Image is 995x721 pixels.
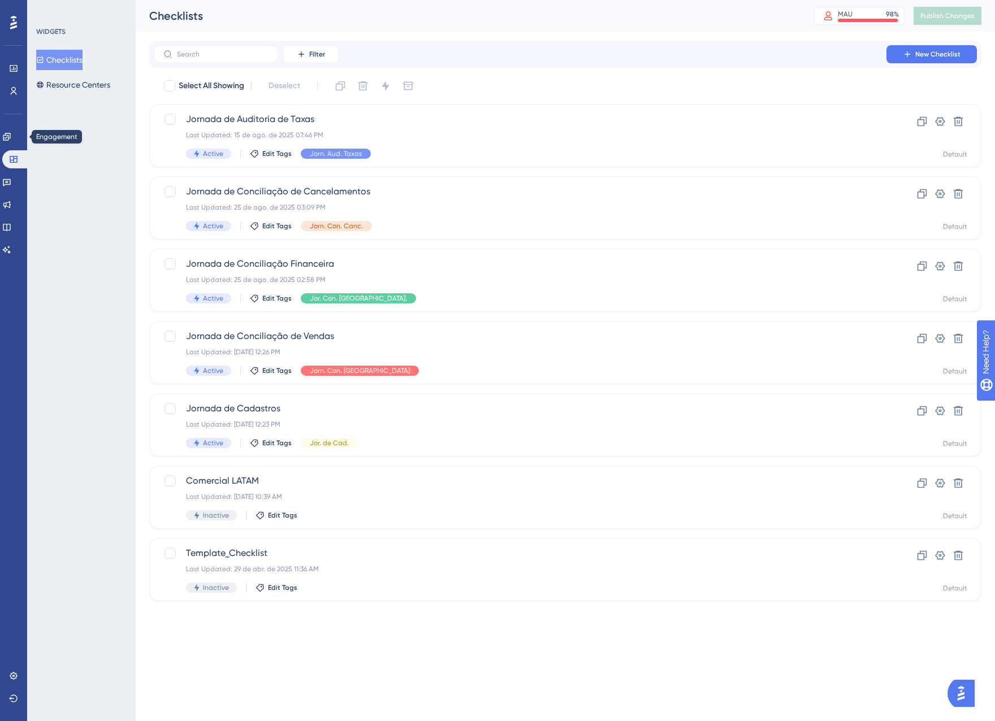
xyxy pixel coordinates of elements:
[948,676,981,710] iframe: UserGuiding AI Assistant Launcher
[262,221,292,231] span: Edit Tags
[262,366,292,375] span: Edit Tags
[250,149,292,158] button: Edit Tags
[250,221,292,231] button: Edit Tags
[186,131,854,140] div: Last Updated: 15 de ago. de 2025 07:46 PM
[186,112,854,126] span: Jornada de Auditoria de Taxas
[920,11,975,20] span: Publish Changes
[915,50,961,59] span: New Checklist
[310,149,362,158] span: Jorn. Aud. Taxas
[262,294,292,303] span: Edit Tags
[310,366,410,375] span: Jorn. Con. [GEOGRAPHIC_DATA]
[943,294,967,303] div: Default
[36,27,66,36] div: WIDGETS
[186,185,854,198] span: Jornada de Conciliação de Cancelamentos
[203,511,229,520] span: Inactive
[268,583,297,592] span: Edit Tags
[310,438,349,448] span: Jor. de Cad.
[310,221,363,231] span: Jorn. Con. Canc.
[886,10,899,19] div: 98 %
[943,367,967,376] div: Default
[186,420,854,429] div: Last Updated: [DATE] 12:23 PM
[203,438,223,448] span: Active
[268,511,297,520] span: Edit Tags
[27,3,71,16] span: Need Help?
[186,203,854,212] div: Last Updated: 25 de ago. de 2025 03:09 PM
[186,257,854,271] span: Jornada de Conciliação Financeira
[943,511,967,520] div: Default
[256,511,297,520] button: Edit Tags
[203,221,223,231] span: Active
[186,564,854,574] div: Last Updated: 29 de abr. de 2025 11:36 AM
[250,366,292,375] button: Edit Tags
[186,402,854,415] span: Jornada de Cadastros
[36,75,110,95] button: Resource Centers
[186,492,854,501] div: Last Updated: [DATE] 10:39 AM
[186,474,854,488] span: Comercial LATAM
[250,294,292,303] button: Edit Tags
[943,439,967,448] div: Default
[914,7,981,25] button: Publish Changes
[262,438,292,448] span: Edit Tags
[203,366,223,375] span: Active
[886,45,977,63] button: New Checklist
[203,149,223,158] span: Active
[179,79,244,93] span: Select All Showing
[186,329,854,343] span: Jornada de Conciliação de Vendas
[203,583,229,592] span: Inactive
[310,294,407,303] span: Jor. Con. [GEOGRAPHIC_DATA].
[943,584,967,593] div: Default
[177,50,269,58] input: Search
[250,438,292,448] button: Edit Tags
[258,76,310,96] button: Deselect
[149,8,786,24] div: Checklists
[309,50,325,59] span: Filter
[186,348,854,357] div: Last Updated: [DATE] 12:26 PM
[186,275,854,284] div: Last Updated: 25 de ago. de 2025 02:58 PM
[262,149,292,158] span: Edit Tags
[943,222,967,231] div: Default
[186,546,854,560] span: Template_Checklist
[36,50,83,70] button: Checklists
[283,45,339,63] button: Filter
[943,150,967,159] div: Default
[256,583,297,592] button: Edit Tags
[203,294,223,303] span: Active
[838,10,853,19] div: MAU
[269,79,300,93] span: Deselect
